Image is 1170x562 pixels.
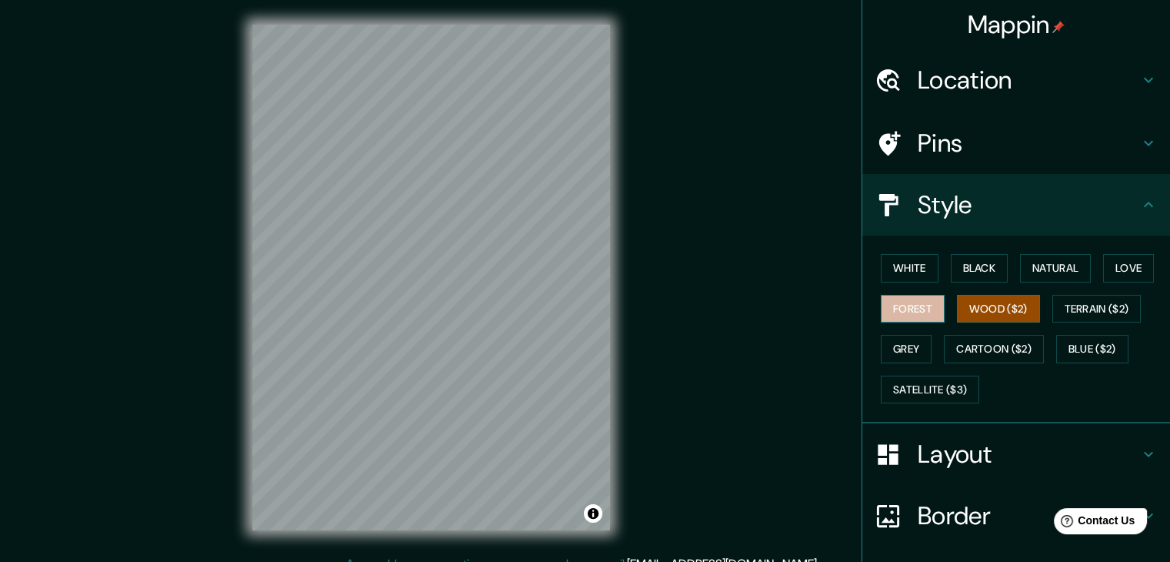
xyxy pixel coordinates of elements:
div: Style [862,174,1170,236]
button: Wood ($2) [957,295,1040,323]
h4: Mappin [968,9,1065,40]
button: Satellite ($3) [881,376,979,404]
button: Terrain ($2) [1052,295,1142,323]
button: White [881,254,938,283]
button: Black [951,254,1008,283]
h4: Border [918,500,1139,531]
button: Toggle attribution [584,504,602,523]
div: Pins [862,112,1170,174]
div: Border [862,485,1170,547]
button: Cartoon ($2) [944,335,1044,363]
img: pin-icon.png [1052,21,1065,33]
button: Love [1103,254,1154,283]
div: Location [862,49,1170,111]
h4: Style [918,189,1139,220]
button: Natural [1020,254,1091,283]
h4: Layout [918,439,1139,470]
iframe: Help widget launcher [1033,502,1153,545]
canvas: Map [252,25,610,530]
h4: Pins [918,128,1139,159]
button: Forest [881,295,945,323]
div: Layout [862,423,1170,485]
button: Blue ($2) [1056,335,1128,363]
h4: Location [918,65,1139,95]
button: Grey [881,335,932,363]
